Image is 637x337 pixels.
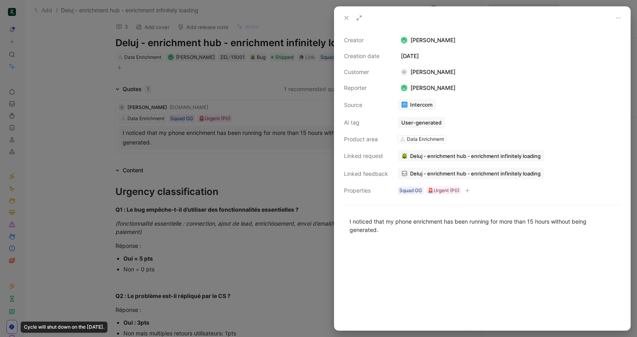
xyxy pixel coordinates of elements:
div: Squad GG [399,187,422,195]
a: Intercom [398,99,436,110]
div: H [401,69,407,75]
a: Deluj - enrichment hub - enrichment infinitely loading [398,168,544,179]
div: 🚨Urgent (P0) [428,187,459,195]
div: Customer [344,67,388,77]
div: AI tag [344,118,388,127]
div: Reporter [344,83,388,93]
div: Cycle will shut down on the [DATE]. [21,321,107,333]
div: [PERSON_NAME] [398,35,621,45]
div: Product area [344,134,388,144]
div: Creation date [344,51,388,61]
img: avatar [402,86,407,91]
div: Source [344,100,388,110]
img: avatar [402,38,407,43]
span: Deluj - enrichment hub - enrichment infinitely loading [410,170,541,177]
div: Creator [344,35,388,45]
div: Properties [344,186,388,195]
div: Linked feedback [344,169,388,179]
div: [PERSON_NAME] [398,67,459,77]
div: [DATE] [398,51,621,61]
div: [PERSON_NAME] [398,83,459,93]
div: Linked request [344,151,388,161]
div: I noticed that my phone enrichment has been running for more than 15 hours without being generated. [350,217,615,234]
div: User-generated [401,119,442,126]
